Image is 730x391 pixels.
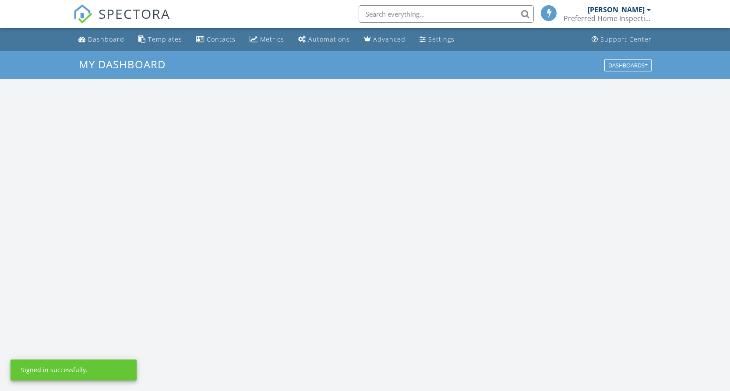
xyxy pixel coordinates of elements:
a: Support Center [588,32,655,48]
div: Signed in successfully. [21,366,88,374]
div: Templates [148,35,182,43]
a: Settings [416,32,458,48]
a: Automations (Basic) [295,32,353,48]
a: Contacts [193,32,239,48]
div: Dashboard [88,35,124,43]
span: My Dashboard [79,57,166,71]
a: Templates [135,32,186,48]
a: SPECTORA [73,12,170,30]
a: Advanced [360,32,409,48]
div: Automations [308,35,350,43]
button: Dashboards [604,59,652,71]
div: Metrics [260,35,284,43]
div: Support Center [600,35,652,43]
div: [PERSON_NAME] [588,5,645,14]
img: The Best Home Inspection Software - Spectora [73,4,92,24]
a: Dashboard [75,32,128,48]
span: SPECTORA [99,4,170,23]
div: Contacts [207,35,236,43]
div: Preferred Home Inspections [564,14,651,23]
a: Metrics [246,32,288,48]
div: Advanced [373,35,406,43]
input: Search everything... [359,5,534,23]
div: Dashboards [608,62,648,68]
div: Settings [428,35,455,43]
